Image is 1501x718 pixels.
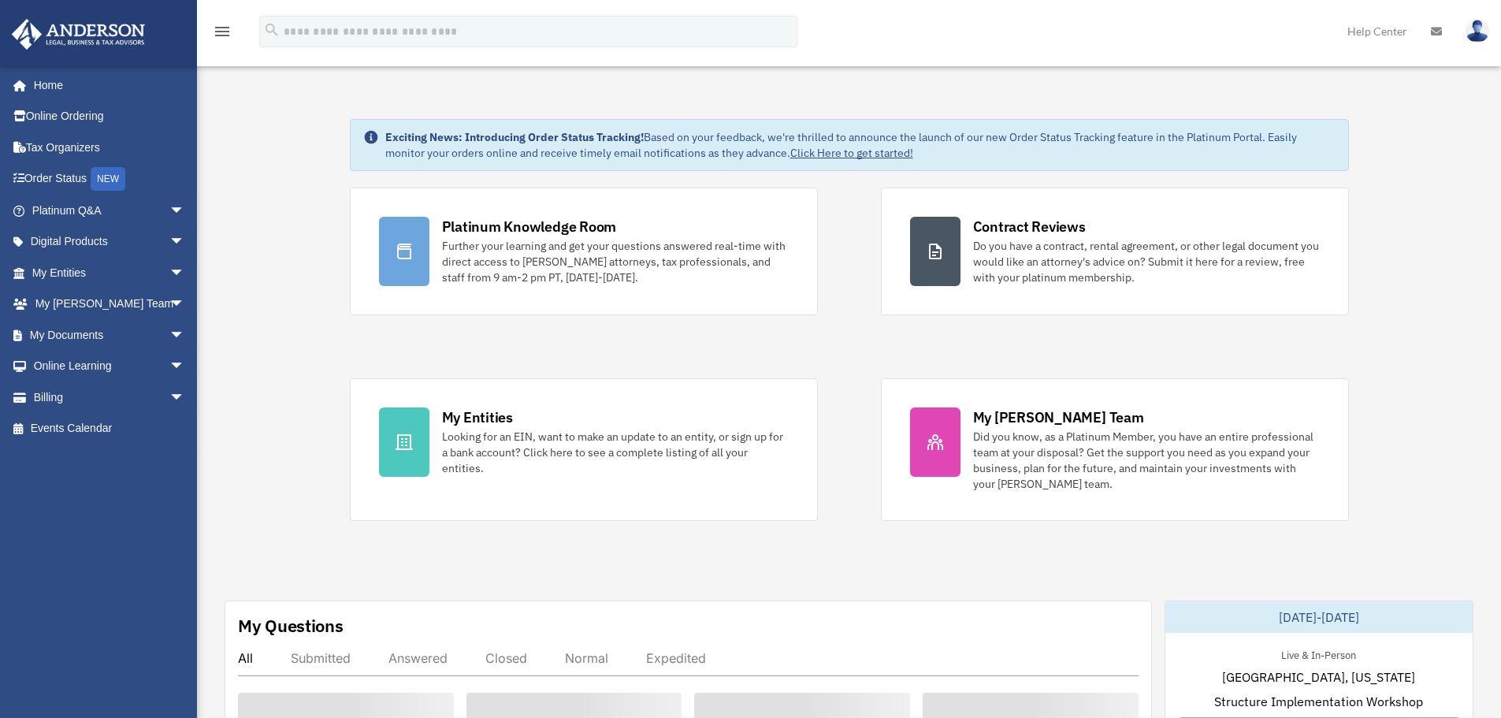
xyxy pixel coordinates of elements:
div: Platinum Knowledge Room [442,217,617,236]
div: Did you know, as a Platinum Member, you have an entire professional team at your disposal? Get th... [973,429,1320,492]
span: arrow_drop_down [169,288,201,321]
a: Contract Reviews Do you have a contract, rental agreement, or other legal document you would like... [881,188,1349,315]
img: Anderson Advisors Platinum Portal [7,19,150,50]
i: menu [213,22,232,41]
a: My [PERSON_NAME] Teamarrow_drop_down [11,288,209,320]
span: arrow_drop_down [169,195,201,227]
div: Submitted [291,650,351,666]
img: User Pic [1466,20,1489,43]
div: My Entities [442,407,513,427]
div: Normal [565,650,608,666]
a: Order StatusNEW [11,163,209,195]
a: Events Calendar [11,413,209,445]
a: Tax Organizers [11,132,209,163]
a: My Entitiesarrow_drop_down [11,257,209,288]
div: Closed [485,650,527,666]
a: My Documentsarrow_drop_down [11,319,209,351]
a: My Entities Looking for an EIN, want to make an update to an entity, or sign up for a bank accoun... [350,378,818,521]
a: Platinum Q&Aarrow_drop_down [11,195,209,226]
div: Looking for an EIN, want to make an update to an entity, or sign up for a bank account? Click her... [442,429,789,476]
div: My [PERSON_NAME] Team [973,407,1144,427]
span: arrow_drop_down [169,257,201,289]
a: Home [11,69,201,101]
div: Do you have a contract, rental agreement, or other legal document you would like an attorney's ad... [973,238,1320,285]
div: [DATE]-[DATE] [1165,601,1473,633]
span: arrow_drop_down [169,351,201,383]
div: Live & In-Person [1269,645,1369,662]
a: My [PERSON_NAME] Team Did you know, as a Platinum Member, you have an entire professional team at... [881,378,1349,521]
a: Online Learningarrow_drop_down [11,351,209,382]
span: [GEOGRAPHIC_DATA], [US_STATE] [1222,668,1415,686]
div: All [238,650,253,666]
div: Answered [388,650,448,666]
a: Digital Productsarrow_drop_down [11,226,209,258]
div: NEW [91,167,125,191]
a: menu [213,28,232,41]
span: arrow_drop_down [169,381,201,414]
div: Contract Reviews [973,217,1086,236]
div: Based on your feedback, we're thrilled to announce the launch of our new Order Status Tracking fe... [385,129,1336,161]
a: Billingarrow_drop_down [11,381,209,413]
div: Expedited [646,650,706,666]
span: Structure Implementation Workshop [1214,692,1423,711]
span: arrow_drop_down [169,319,201,352]
i: search [263,21,281,39]
strong: Exciting News: Introducing Order Status Tracking! [385,130,644,144]
a: Platinum Knowledge Room Further your learning and get your questions answered real-time with dire... [350,188,818,315]
span: arrow_drop_down [169,226,201,259]
div: My Questions [238,614,344,638]
a: Online Ordering [11,101,209,132]
div: Further your learning and get your questions answered real-time with direct access to [PERSON_NAM... [442,238,789,285]
a: Click Here to get started! [790,146,913,160]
